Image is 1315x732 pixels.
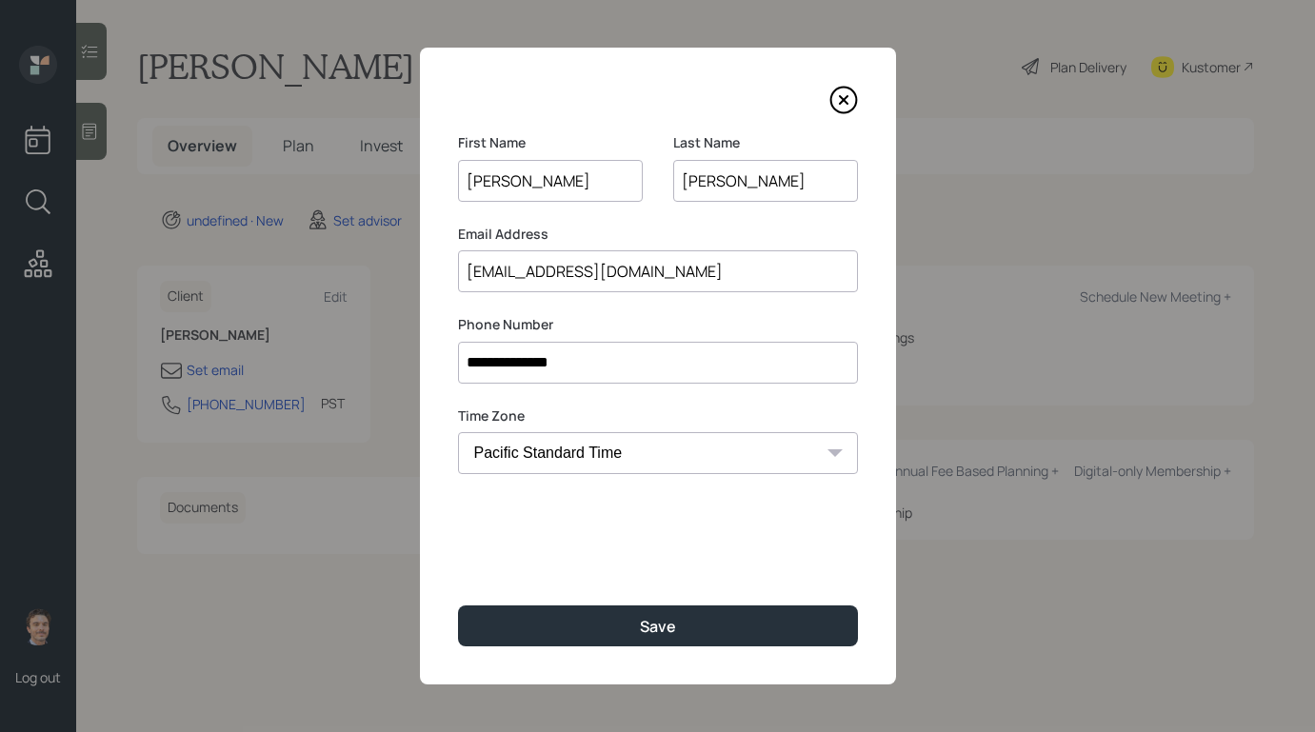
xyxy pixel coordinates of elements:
button: Save [458,605,858,646]
label: Last Name [673,133,858,152]
label: Email Address [458,225,858,244]
div: Save [640,616,676,637]
label: First Name [458,133,643,152]
label: Time Zone [458,406,858,425]
label: Phone Number [458,315,858,334]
